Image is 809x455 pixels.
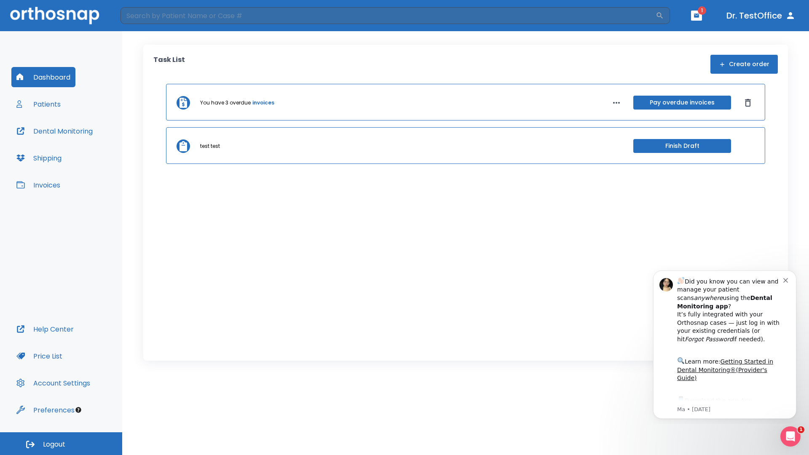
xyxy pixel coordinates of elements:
[37,143,143,150] p: Message from Ma, sent 7w ago
[43,440,65,449] span: Logout
[200,99,251,107] p: You have 3 overdue
[11,319,79,339] button: Help Center
[11,67,75,87] button: Dashboard
[741,96,755,110] button: Dismiss
[780,426,801,447] iframe: Intercom live chat
[11,94,66,114] button: Patients
[11,346,67,366] button: Price List
[11,373,95,393] button: Account Settings
[633,139,731,153] button: Finish Draft
[11,121,98,141] button: Dental Monitoring
[37,132,143,175] div: Download the app: | ​ Let us know if you need help getting started!
[11,175,65,195] button: Invoices
[798,426,804,433] span: 1
[698,6,706,15] span: 1
[37,134,112,150] a: App Store
[633,96,731,110] button: Pay overdue invoices
[200,142,220,150] p: test test
[143,13,150,20] button: Dismiss notification
[11,400,80,420] button: Preferences
[121,7,656,24] input: Search by Patient Name or Case #
[10,7,99,24] img: Orthosnap
[640,263,809,424] iframe: Intercom notifications message
[710,55,778,74] button: Create order
[153,55,185,74] p: Task List
[11,148,67,168] button: Shipping
[252,99,274,107] a: invoices
[75,406,82,414] div: Tooltip anchor
[723,8,799,23] button: Dr. TestOffice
